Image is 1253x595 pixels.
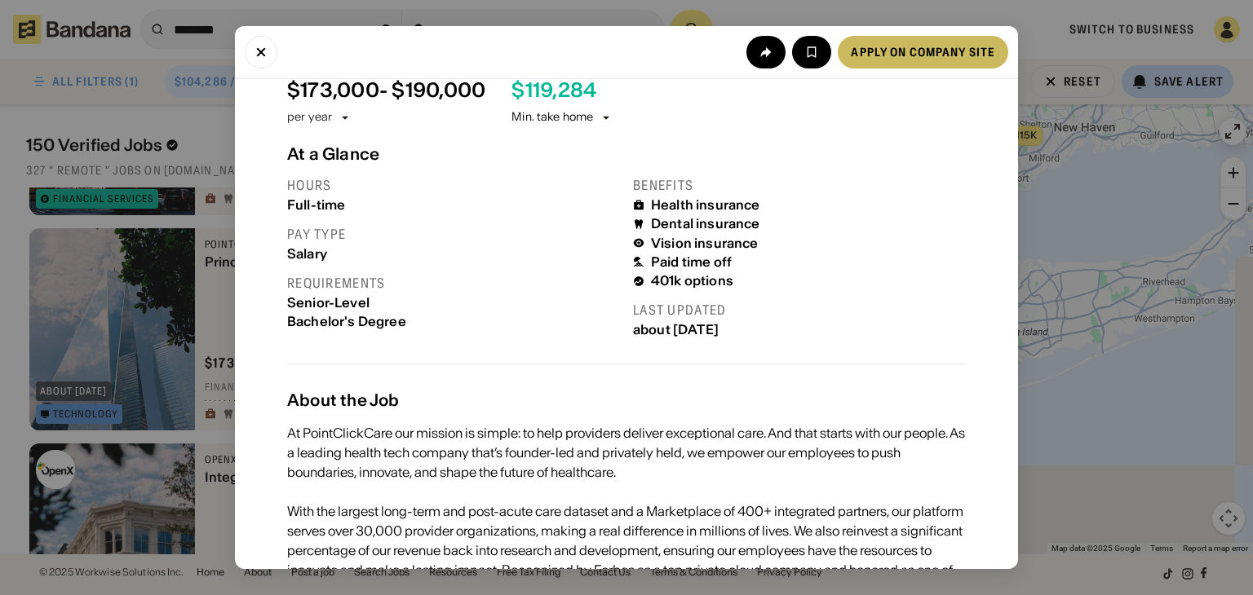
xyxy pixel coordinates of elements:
[633,302,966,319] div: Last updated
[287,79,485,103] div: $ 173,000 - $190,000
[651,273,733,289] div: 401k options
[287,197,620,213] div: Full-time
[287,177,620,194] div: Hours
[287,295,620,311] div: Senior-Level
[287,423,966,482] div: At PointClickCare our mission is simple: to help providers deliver exceptional care. And that sta...
[287,275,620,292] div: Requirements
[511,79,596,103] div: $ 119,284
[851,46,995,58] div: Apply on company site
[633,322,966,337] div: about [DATE]
[633,177,966,194] div: Benefits
[245,36,277,68] button: Close
[651,197,760,213] div: Health insurance
[287,390,966,410] div: About the Job
[651,236,759,251] div: Vision insurance
[511,109,613,126] div: Min. take home
[651,216,760,231] div: Dental insurance
[287,144,966,164] div: At a Glance
[287,226,620,243] div: Pay type
[287,246,620,262] div: Salary
[287,109,332,126] div: per year
[651,254,732,270] div: Paid time off
[287,314,620,329] div: Bachelor's Degree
